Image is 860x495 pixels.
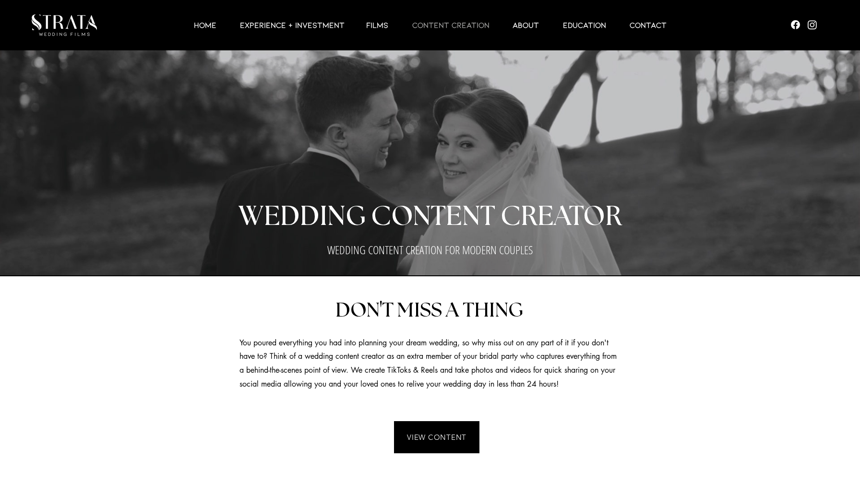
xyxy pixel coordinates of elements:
a: EXPERIENCE + INVESTMENT [228,19,354,31]
a: Contact [618,19,678,31]
span: T MISS A THING [382,300,523,320]
p: Films [361,19,393,31]
span: WEDDING CONTENT CREATION FOR MODERN COUPLES [327,242,533,258]
a: VIEW CONTENT [394,421,479,453]
span: DON [335,300,380,320]
a: ABOUT [501,19,551,31]
p: Contact [625,19,671,31]
p: CONTENT CREATION [407,19,494,31]
nav: Site [91,19,769,31]
p: ABOUT [508,19,544,31]
p: EXPERIENCE + INVESTMENT [235,19,349,31]
img: LUX STRATA TEST_edited.png [32,14,97,36]
span: ' [380,297,382,322]
a: Films [354,19,400,31]
p: EDUCATION [558,19,611,31]
a: CONTENT CREATION [400,19,501,31]
span: VIEW CONTENT [407,433,466,442]
ul: Social Bar [789,19,818,31]
p: HOME [189,19,221,31]
a: EDUCATION [551,19,618,31]
span: You poured everything you had into planning your dream wedding, so why miss out on any part of it... [239,338,617,389]
span: WEDDING CONTENT CREATOR [238,203,622,230]
a: HOME [182,19,228,31]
